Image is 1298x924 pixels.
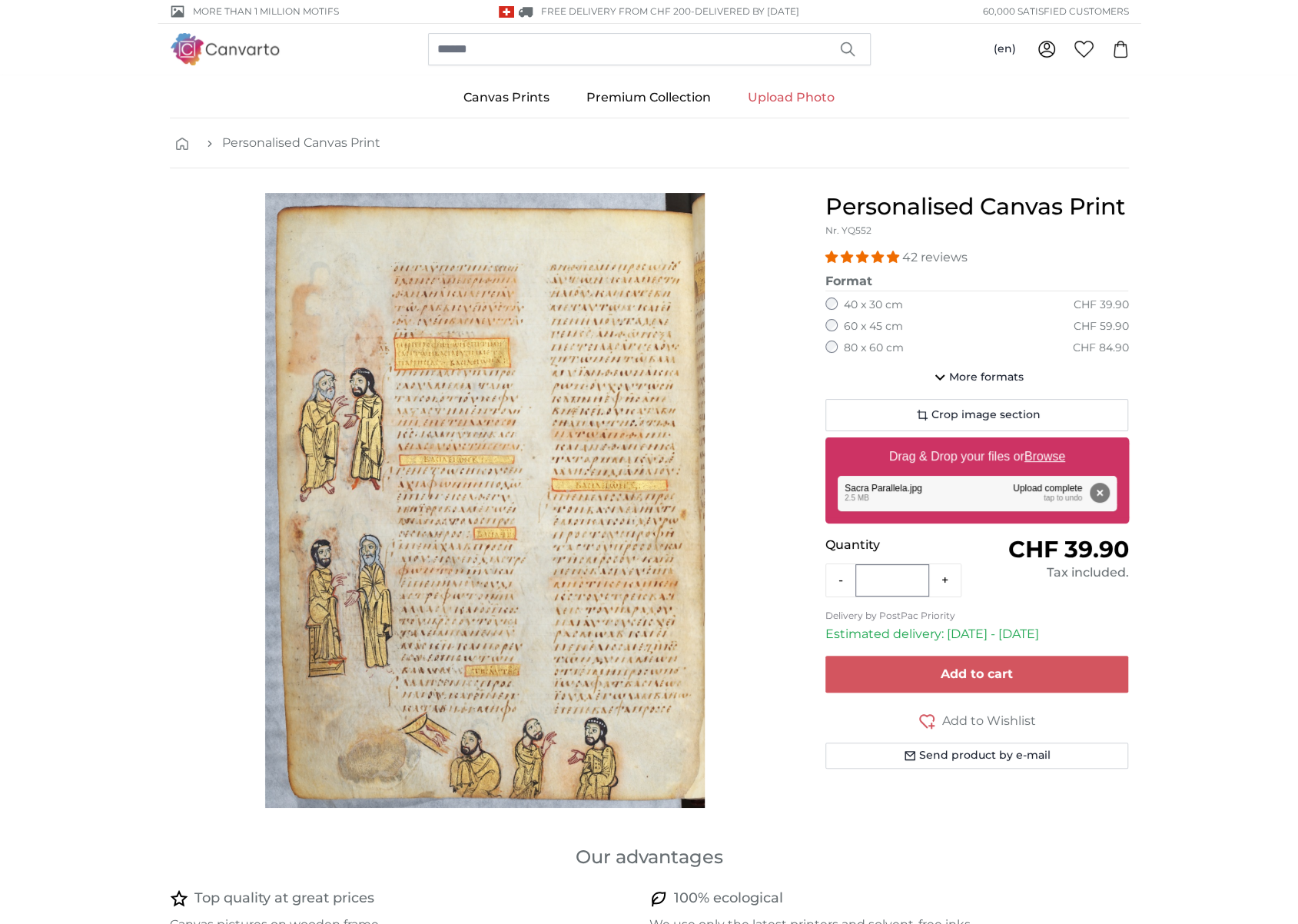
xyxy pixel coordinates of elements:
label: Drag & Drop your files or [882,441,1071,472]
span: FREE delivery from CHF 200 [541,5,691,17]
a: Premium Collection [568,78,729,118]
span: 4.98 stars [825,250,902,264]
button: Crop image section [825,399,1129,431]
button: + [929,565,961,596]
span: Add to cart [941,666,1013,681]
h4: Top quality at great prices [194,888,374,909]
span: Nr. YQ552 [825,224,871,236]
span: - [691,5,799,17]
button: (en) [981,35,1028,63]
img: personalised-canvas-print [265,193,705,808]
a: Canvas Prints [445,78,568,118]
h4: 100% ecological [674,888,783,909]
p: Estimated delivery: [DATE] - [DATE] [825,625,1129,643]
span: CHF 39.90 [1008,535,1128,563]
span: More than 1 million motifs [193,5,339,18]
button: Send product by e-mail [825,743,1129,769]
label: 60 x 45 cm [844,319,903,334]
div: 1 of 1 [170,193,801,808]
button: - [826,565,855,596]
a: Upload Photo [729,78,853,118]
span: 60,000 satisfied customers [983,5,1129,18]
button: More formats [825,362,1129,393]
legend: Format [825,272,1129,291]
p: Delivery by PostPac Priority [825,610,1129,622]
img: Switzerland [499,6,514,18]
span: Add to Wishlist [942,712,1036,730]
button: Add to cart [825,656,1129,693]
span: 42 reviews [902,250,968,264]
u: Browse [1024,450,1065,463]
div: CHF 39.90 [1073,297,1128,313]
p: Quantity [825,536,977,554]
button: Add to Wishlist [825,711,1129,730]
div: Tax included. [977,563,1128,582]
label: 40 x 30 cm [844,297,903,313]
span: Delivered by [DATE] [695,5,799,17]
a: Personalised Canvas Print [222,134,380,152]
span: Crop image section [931,407,1041,423]
nav: breadcrumbs [170,118,1129,168]
h3: Our advantages [170,845,1129,869]
h1: Personalised Canvas Print [825,193,1129,221]
label: 80 x 60 cm [844,341,904,356]
span: More formats [949,370,1024,385]
div: CHF 84.90 [1072,341,1128,356]
img: Canvarto [170,33,281,65]
div: CHF 59.90 [1073,319,1128,334]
